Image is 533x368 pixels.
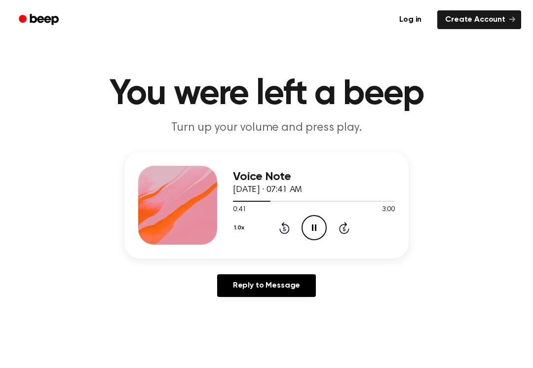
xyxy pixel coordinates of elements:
[382,205,395,215] span: 3:00
[389,8,431,31] a: Log in
[217,274,316,297] a: Reply to Message
[233,205,246,215] span: 0:41
[233,220,248,236] button: 1.0x
[14,76,519,112] h1: You were left a beep
[233,170,395,184] h3: Voice Note
[12,10,68,30] a: Beep
[437,10,521,29] a: Create Account
[233,185,302,194] span: [DATE] · 07:41 AM
[77,120,456,136] p: Turn up your volume and press play.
